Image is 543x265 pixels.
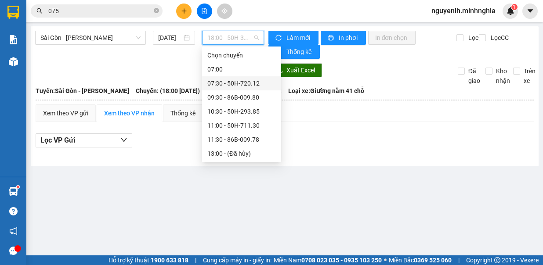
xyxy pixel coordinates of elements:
[268,45,320,59] button: bar-chartThống kê
[301,257,382,264] strong: 0708 023 035 - 0935 103 250
[9,57,18,66] img: warehouse-icon
[507,7,514,15] img: icon-new-feature
[197,4,212,19] button: file-add
[17,186,19,188] sup: 1
[9,187,18,196] img: warehouse-icon
[321,31,366,45] button: printerIn phơi
[339,33,359,43] span: In phơi
[158,33,182,43] input: 15/08/2025
[522,4,538,19] button: caret-down
[275,35,283,42] span: sync
[207,31,259,44] span: 18:00 - 50H-300.42
[221,8,228,14] span: aim
[465,66,484,86] span: Đã giao
[368,31,416,45] button: In đơn chọn
[492,66,514,86] span: Kho nhận
[36,133,132,147] button: Lọc VP Gửi
[195,255,196,265] span: |
[487,33,510,43] span: Lọc CC
[9,35,18,44] img: solution-icon
[458,255,460,265] span: |
[202,48,281,62] div: Chọn chuyến
[40,135,75,146] span: Lọc VP Gửi
[207,107,276,116] div: 10:30 - 50H-293.85
[181,8,187,14] span: plus
[207,135,276,144] div: 11:30 - 86B-009.78
[286,47,313,57] span: Thống kê
[511,4,518,10] sup: 1
[120,136,127,143] span: down
[43,108,88,118] div: Xem theo VP gửi
[526,7,534,15] span: caret-down
[270,63,322,77] button: downloadXuất Excel
[104,108,155,118] div: Xem theo VP nhận
[520,66,539,86] span: Trên xe
[151,257,188,264] strong: 1900 633 818
[136,86,200,96] span: Chuyến: (18:00 [DATE])
[207,50,276,60] div: Chọn chuyến
[203,255,271,265] span: Cung cấp máy in - giấy in:
[414,257,452,264] strong: 0369 525 060
[207,149,276,158] div: 13:00 - (Đã hủy)
[40,31,141,44] span: Sài Gòn - Phan Rí
[288,86,364,96] span: Loại xe: Giường nằm 41 chỗ
[513,4,516,10] span: 1
[9,207,18,215] span: question-circle
[154,8,159,13] span: close-circle
[109,255,188,265] span: Hỗ trợ kỹ thuật:
[36,87,129,94] b: Tuyến: Sài Gòn - [PERSON_NAME]
[48,6,152,16] input: Tìm tên, số ĐT hoặc mã đơn
[274,255,382,265] span: Miền Nam
[201,8,207,14] span: file-add
[328,35,335,42] span: printer
[7,6,19,19] img: logo-vxr
[9,227,18,235] span: notification
[207,93,276,102] div: 09:30 - 86B-009.80
[207,79,276,88] div: 07:30 - 50H-720.12
[465,33,488,43] span: Lọc CR
[424,5,503,16] span: nguyenlh.minhnghia
[217,4,232,19] button: aim
[389,255,452,265] span: Miền Bắc
[286,33,311,43] span: Làm mới
[36,8,43,14] span: search
[154,7,159,15] span: close-circle
[494,257,500,263] span: copyright
[268,31,319,45] button: syncLàm mới
[207,64,276,74] div: 07:00
[384,258,387,262] span: ⚪️
[207,121,276,130] div: 11:00 - 50H-711.30
[170,108,195,118] div: Thống kê
[176,4,192,19] button: plus
[9,247,18,255] span: message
